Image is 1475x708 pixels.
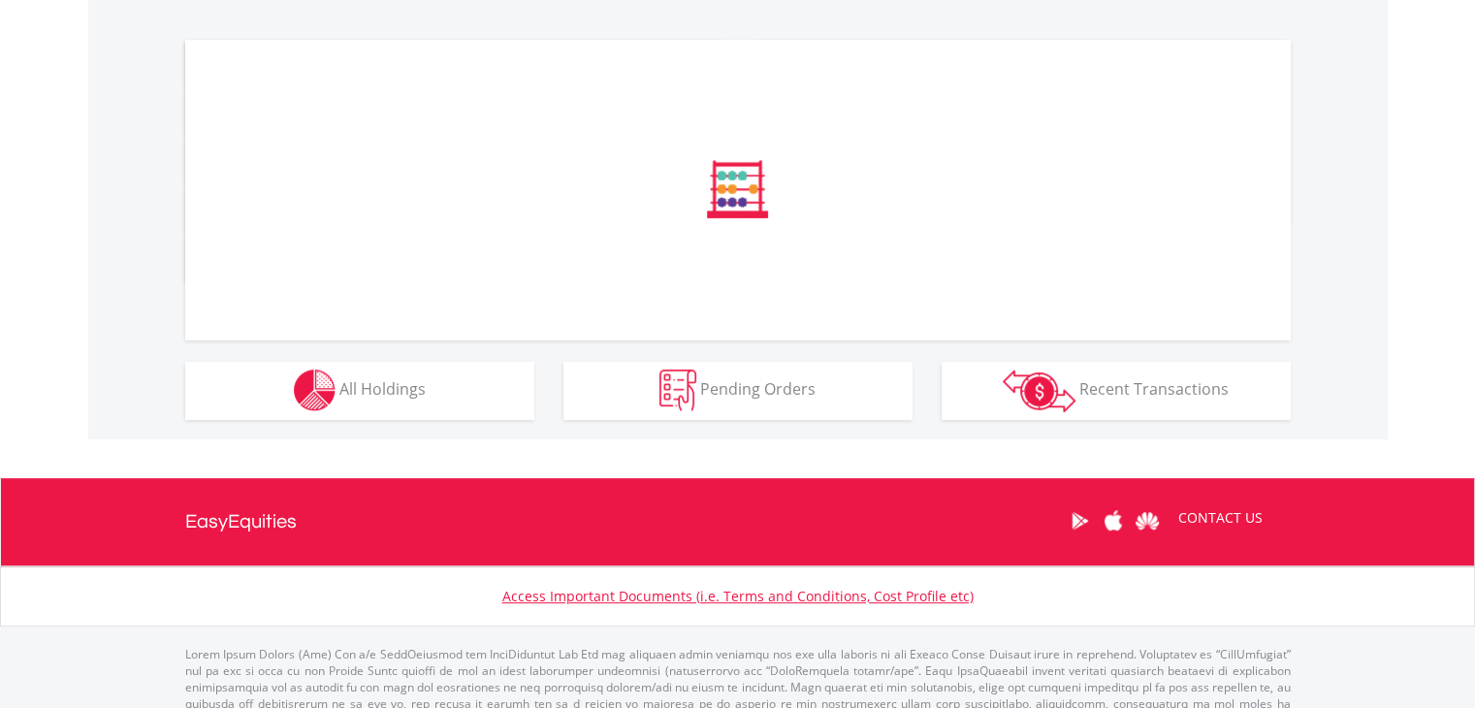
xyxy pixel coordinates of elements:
[1003,370,1075,412] img: transactions-zar-wht.png
[659,370,696,411] img: pending_instructions-wht.png
[185,362,534,420] button: All Holdings
[185,478,297,565] a: EasyEquities
[700,378,816,400] span: Pending Orders
[563,362,913,420] button: Pending Orders
[1079,378,1229,400] span: Recent Transactions
[1063,491,1097,551] a: Google Play
[502,587,974,605] a: Access Important Documents (i.e. Terms and Conditions, Cost Profile etc)
[1131,491,1165,551] a: Huawei
[1165,491,1276,545] a: CONTACT US
[294,370,336,411] img: holdings-wht.png
[339,378,426,400] span: All Holdings
[942,362,1291,420] button: Recent Transactions
[1097,491,1131,551] a: Apple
